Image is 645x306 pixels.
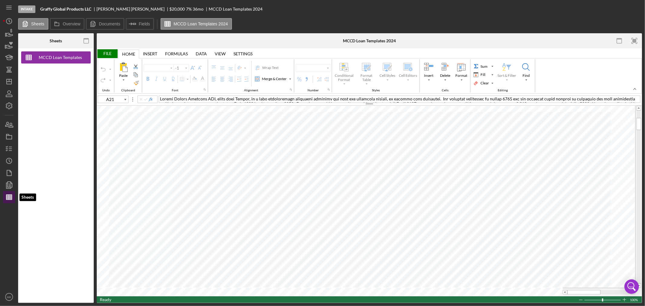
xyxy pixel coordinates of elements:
button: Sheets [18,18,48,30]
div: MCCD Loan Templates 2024 [36,51,85,63]
div: Insert [139,49,161,58]
div: Zoom In [622,296,627,303]
div: Merge & Center [254,75,292,83]
div: Font [142,59,208,93]
span: Loremi Dolors Ametcons ADI, elits doei Tempor, in u labo etdoloremagn aliquaeni adminimv qui nost... [160,96,640,121]
div: Data [192,49,211,58]
span: 100% [630,297,639,303]
div: Merge & Center [261,76,288,82]
div: Clipboard [120,89,137,92]
div: Settings [233,51,252,56]
div: Insert [421,61,437,85]
div: View [211,49,230,58]
span: $20,000 [170,6,185,11]
div: Data [196,51,207,56]
div: Insert [143,51,157,56]
div: Sum [472,63,495,70]
div: Styles [370,89,381,92]
label: MCCD Loan Templates 2024 [174,21,228,26]
div: Number [306,89,320,92]
div: Formulas [161,49,192,58]
div: Cells [440,89,450,92]
div: Styles [332,59,420,93]
div: Merge & Center [254,76,288,82]
div: View [215,51,226,56]
div: In Ready mode [100,296,111,303]
label: Format Painter [133,79,140,86]
label: Sheets [31,21,44,26]
div: Alignment [243,89,260,92]
button: Fields [126,18,154,30]
div: Fill [472,71,495,78]
div: Sheets [50,38,62,43]
text: MK [7,295,11,299]
div: MCCD Loan Templates 2024 [209,7,262,11]
div: Zoom Out [578,297,583,303]
div: 36 mo [193,7,204,11]
div: Zoom [602,298,603,301]
div: Paste [118,73,129,78]
div: Home [118,50,139,58]
div: Sum [473,63,490,70]
button: MCCD Loan Templates 2024 [161,18,232,30]
div: Formulas [165,51,188,56]
div: Font Family [144,64,174,72]
div: Undo [101,89,112,92]
div: Open Intercom Messenger [624,279,639,294]
button: Documents [86,18,124,30]
div: Number Format [296,64,331,72]
div: Clear [473,80,490,86]
button: Overview [50,18,84,30]
div: Number [294,59,332,93]
div: Paste All [116,61,131,85]
label: Overview [63,21,80,26]
div: Settings [230,49,256,58]
div: Editing [471,59,535,93]
button: Insert Function [148,97,153,102]
div: Fill [479,72,487,77]
span: Ready [100,297,111,302]
div: Delete [437,61,453,85]
div: [PERSON_NAME] [PERSON_NAME] [96,7,170,11]
div: Cut [132,63,139,70]
div: Clear [472,80,495,87]
button: MK [3,291,15,303]
label: Fields [139,21,150,26]
div: Alignment [208,59,294,93]
div: Sum [479,64,489,69]
div: Copy [132,71,139,78]
div: Clear [479,80,490,86]
div: Editing [497,89,510,92]
div: Zoom level [630,296,639,303]
div: Clipboard [114,59,142,93]
div: File [97,49,118,58]
div: Undo [98,59,114,93]
div: Fill [473,71,490,78]
div: Cells [420,59,471,93]
div: Delete [439,73,451,78]
button: MCCD Loan Templates 2024 [21,51,91,63]
div: Insert [423,73,435,78]
div: Home [122,52,135,57]
div: Format [454,61,469,85]
div: Zoom [584,296,622,303]
div: MCCD Loan Templates 2024 [343,38,396,43]
div: Intake [18,5,35,13]
div: Find [518,61,534,85]
div: 7 % [186,7,192,11]
label: Documents [99,21,120,26]
b: Graffy Global Products LLC [40,7,91,11]
div: Find [521,73,531,78]
div: Font [170,89,180,92]
div: Format [454,73,469,78]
